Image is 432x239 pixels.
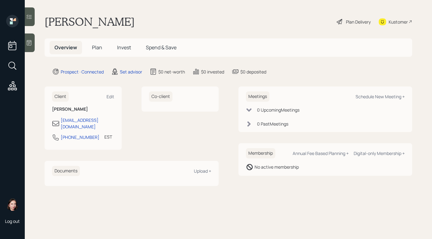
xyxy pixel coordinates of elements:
h6: Documents [52,166,80,176]
div: Digital-only Membership + [354,150,405,156]
span: Invest [117,44,131,51]
h6: [PERSON_NAME] [52,107,114,112]
div: [EMAIL_ADDRESS][DOMAIN_NAME] [61,117,114,130]
span: Overview [55,44,77,51]
span: Spend & Save [146,44,177,51]
div: Annual Fee Based Planning + [293,150,349,156]
h6: Co-client [149,91,172,102]
div: $0 invested [201,69,224,75]
div: $0 net-worth [158,69,185,75]
h6: Meetings [246,91,269,102]
div: Upload + [194,168,211,174]
h6: Membership [246,148,275,158]
div: Set advisor [120,69,142,75]
h1: [PERSON_NAME] [45,15,135,29]
div: Schedule New Meeting + [356,94,405,100]
div: 0 Past Meeting s [257,121,288,127]
div: Prospect · Connected [61,69,104,75]
span: Plan [92,44,102,51]
h6: Client [52,91,69,102]
div: [PHONE_NUMBER] [61,134,99,140]
div: EST [104,134,112,140]
div: Kustomer [389,19,408,25]
div: Edit [107,94,114,100]
div: Plan Delivery [346,19,371,25]
div: Log out [5,218,20,224]
img: aleksandra-headshot.png [6,198,19,211]
div: 0 Upcoming Meeting s [257,107,299,113]
div: No active membership [255,164,299,170]
div: $0 deposited [240,69,266,75]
